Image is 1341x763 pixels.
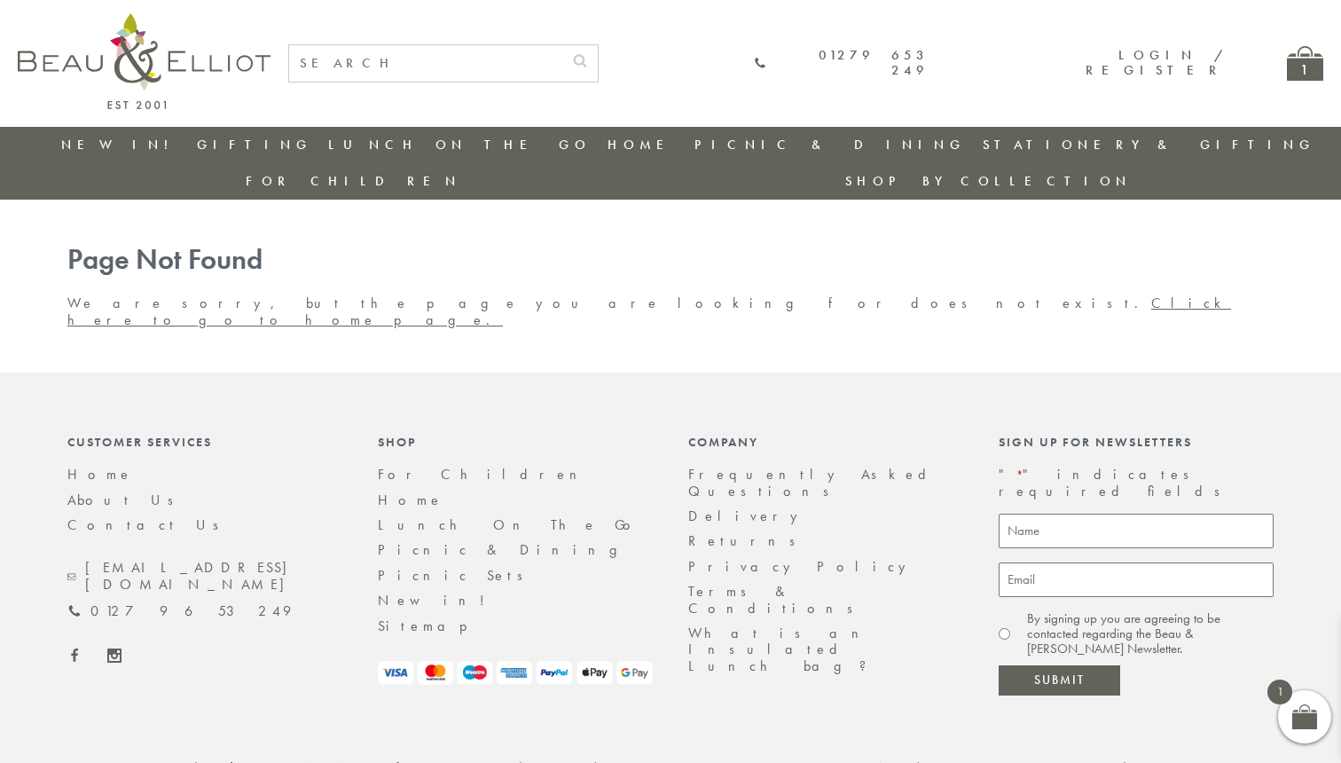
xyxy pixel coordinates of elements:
input: Email [999,562,1274,597]
a: Delivery [688,507,807,525]
a: Lunch On The Go [328,136,591,153]
a: 1 [1287,46,1323,81]
a: Shop by collection [845,172,1132,190]
a: Stationery & Gifting [983,136,1315,153]
input: Submit [999,665,1120,696]
a: Terms & Conditions [688,582,865,617]
a: Home [608,136,678,153]
span: 1 [1267,680,1292,704]
a: Gifting [197,136,312,153]
a: Lunch On The Go [378,515,641,534]
a: Contact Us [67,515,231,534]
a: 01279 653 249 [754,48,929,79]
a: Home [67,465,133,484]
a: Picnic & Dining [694,136,966,153]
a: For Children [378,465,591,484]
a: Returns [688,531,807,550]
div: Shop [378,435,653,449]
input: SEARCH [289,45,562,82]
p: " " indicates required fields [999,467,1274,499]
input: Name [999,514,1274,548]
a: Frequently Asked Questions [688,465,937,499]
a: For Children [246,172,461,190]
a: Click here to go to home page. [67,294,1231,328]
div: Company [688,435,963,449]
label: By signing up you are agreeing to be contacted regarding the Beau & [PERSON_NAME] Newsletter. [1027,611,1274,657]
a: Picnic & Dining [378,540,635,559]
img: payment-logos.png [378,661,653,685]
a: 01279 653 249 [67,603,291,619]
a: About Us [67,491,185,509]
a: Sitemap [378,617,491,635]
a: Login / Register [1086,46,1225,79]
a: New in! [61,136,180,153]
div: Sign up for newsletters [999,435,1274,449]
img: logo [18,13,271,109]
div: Customer Services [67,435,342,449]
a: Home [378,491,443,509]
a: Picnic Sets [378,566,535,585]
h1: Page Not Found [67,244,1274,277]
a: [EMAIL_ADDRESS][DOMAIN_NAME] [67,560,342,593]
div: We are sorry, but the page you are looking for does not exist. [50,244,1291,328]
a: What is an Insulated Lunch bag? [688,624,881,675]
a: Privacy Policy [688,557,915,576]
a: New in! [378,591,498,610]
